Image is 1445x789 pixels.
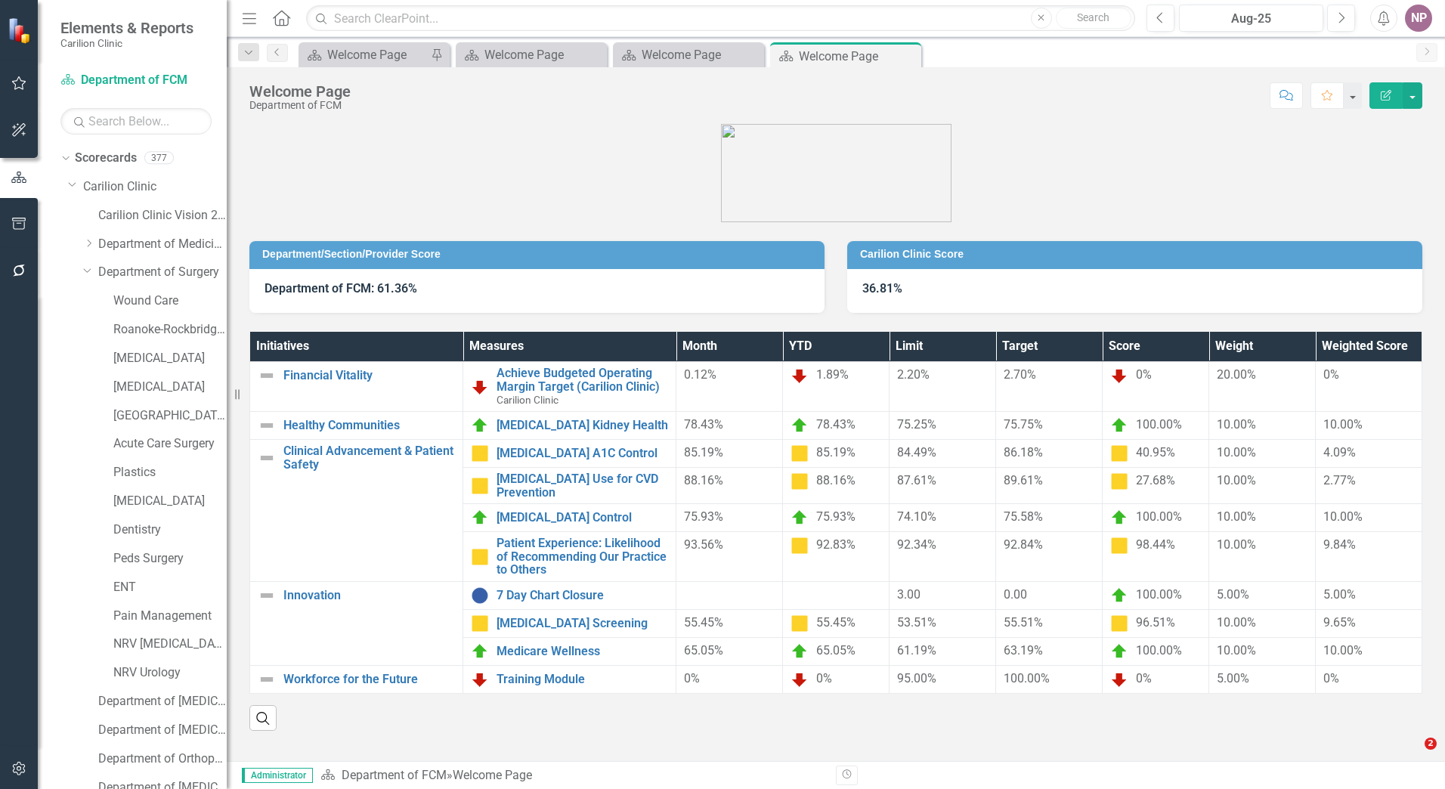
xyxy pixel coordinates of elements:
[60,37,193,49] small: Carilion Clinic
[250,362,463,412] td: Double-Click to Edit Right Click for Context Menu
[327,45,427,64] div: Welcome Page
[113,435,227,453] a: Acute Care Surgery
[1184,10,1318,28] div: Aug-25
[306,5,1135,32] input: Search ClearPoint...
[342,768,447,782] a: Department of FCM
[113,579,227,596] a: ENT
[249,83,351,100] div: Welcome Page
[471,378,489,396] img: Below Plan
[1110,614,1128,633] img: Caution
[113,550,227,568] a: Peds Surgery
[816,615,856,630] span: 55.45%
[897,537,936,552] span: 92.34%
[1136,643,1182,657] span: 100.00%
[497,394,559,406] span: Carilion Clinic
[721,124,951,222] img: carilion%20clinic%20logo%202.0.png
[8,17,34,44] img: ClearPoint Strategy
[463,637,676,665] td: Double-Click to Edit Right Click for Context Menu
[471,642,489,661] img: On Target
[60,19,193,37] span: Elements & Reports
[250,665,463,693] td: Double-Click to Edit Right Click for Context Menu
[98,750,227,768] a: Department of Orthopaedics
[1136,473,1175,487] span: 27.68%
[98,207,227,224] a: Carilion Clinic Vision 2025 Scorecard
[497,617,668,630] a: [MEDICAL_DATA] Screening
[113,664,227,682] a: NRV Urology
[1136,537,1175,552] span: 98.44%
[60,72,212,89] a: Department of FCM
[1323,537,1356,552] span: 9.84%
[897,417,936,432] span: 75.25%
[816,537,856,552] span: 92.83%
[860,249,1415,260] h3: Carilion Clinic Score
[1004,643,1043,657] span: 63.19%
[1004,445,1043,459] span: 86.18%
[816,473,856,487] span: 88.16%
[113,379,227,396] a: [MEDICAL_DATA]
[897,615,936,630] span: 53.51%
[1217,509,1256,524] span: 10.00%
[816,643,856,657] span: 65.05%
[1217,587,1249,602] span: 5.00%
[113,493,227,510] a: [MEDICAL_DATA]
[471,509,489,527] img: On Target
[497,511,668,524] a: [MEDICAL_DATA] Control
[453,768,532,782] div: Welcome Page
[897,509,936,524] span: 74.10%
[816,509,856,524] span: 75.93%
[497,537,668,577] a: Patient Experience: Likelihood of Recommending Our Practice to Others
[1056,8,1131,29] button: Search
[799,47,917,66] div: Welcome Page
[250,440,463,582] td: Double-Click to Edit Right Click for Context Menu
[258,367,276,385] img: Not Defined
[791,416,809,435] img: On Target
[1217,445,1256,459] span: 10.00%
[98,236,227,253] a: Department of Medicine
[471,477,489,495] img: Caution
[144,152,174,165] div: 377
[1425,738,1437,750] span: 2
[60,108,212,135] input: Search Below...
[98,722,227,739] a: Department of [MEDICAL_DATA] Test
[816,671,832,685] span: 0%
[75,150,137,167] a: Scorecards
[471,444,489,463] img: Caution
[1405,5,1432,32] button: NP
[791,509,809,527] img: On Target
[684,417,723,432] span: 78.43%
[791,670,809,688] img: Below Plan
[816,367,849,382] span: 1.89%
[262,249,817,260] h3: Department/Section/Provider Score
[1004,417,1043,432] span: 75.75%
[320,767,825,784] div: »
[1136,367,1152,382] span: 0%
[1004,671,1050,685] span: 100.00%
[1136,509,1182,524] span: 100.00%
[283,369,455,382] a: Financial Vitality
[283,673,455,686] a: Workforce for the Future
[816,417,856,432] span: 78.43%
[617,45,760,64] a: Welcome Page
[1110,509,1128,527] img: On Target
[283,419,455,432] a: Healthy Communities
[113,636,227,653] a: NRV [MEDICAL_DATA]
[463,468,676,504] td: Double-Click to Edit Right Click for Context Menu
[258,416,276,435] img: Not Defined
[1136,671,1152,685] span: 0%
[98,693,227,710] a: Department of [MEDICAL_DATA]
[497,589,668,602] a: 7 Day Chart Closure
[463,440,676,468] td: Double-Click to Edit Right Click for Context Menu
[497,472,668,499] a: [MEDICAL_DATA] Use for CVD Prevention
[471,548,489,566] img: Caution
[484,45,603,64] div: Welcome Page
[471,416,489,435] img: On Target
[1110,416,1128,435] img: On Target
[471,586,489,605] img: No Information
[249,100,351,111] div: Department of FCM
[463,581,676,609] td: Double-Click to Edit Right Click for Context Menu
[684,671,700,685] span: 0%
[497,673,668,686] a: Training Module
[791,367,809,385] img: Below Plan
[1323,417,1363,432] span: 10.00%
